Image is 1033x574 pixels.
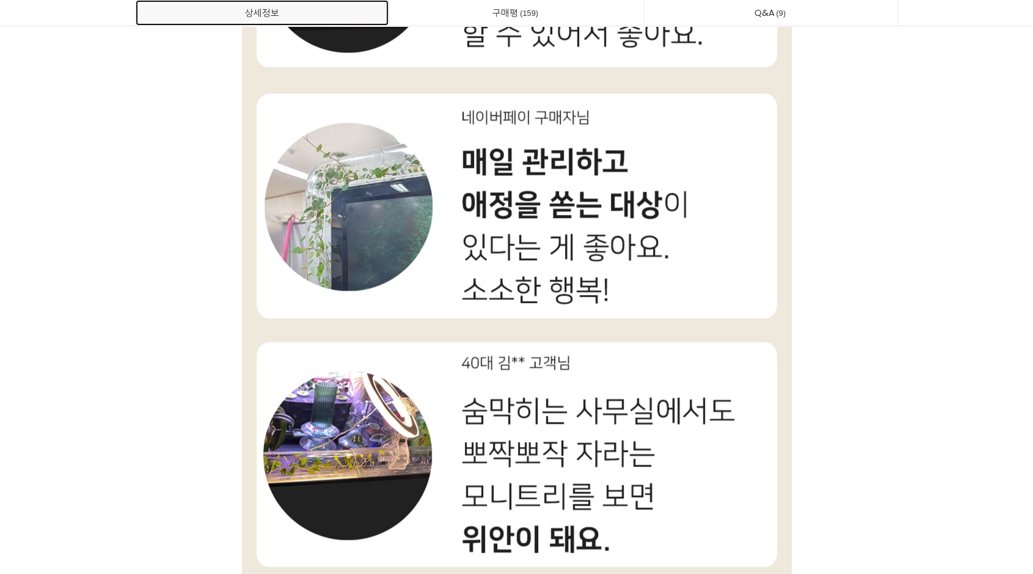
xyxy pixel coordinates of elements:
span: 설정 [189,405,203,415]
span: 홈 [38,405,46,415]
span: 9 [774,7,787,20]
span: 159 [518,7,540,20]
span: 대화 [112,406,126,416]
a: 설정 [158,387,235,418]
a: 홈 [4,387,81,418]
a: 대화 [81,387,158,418]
